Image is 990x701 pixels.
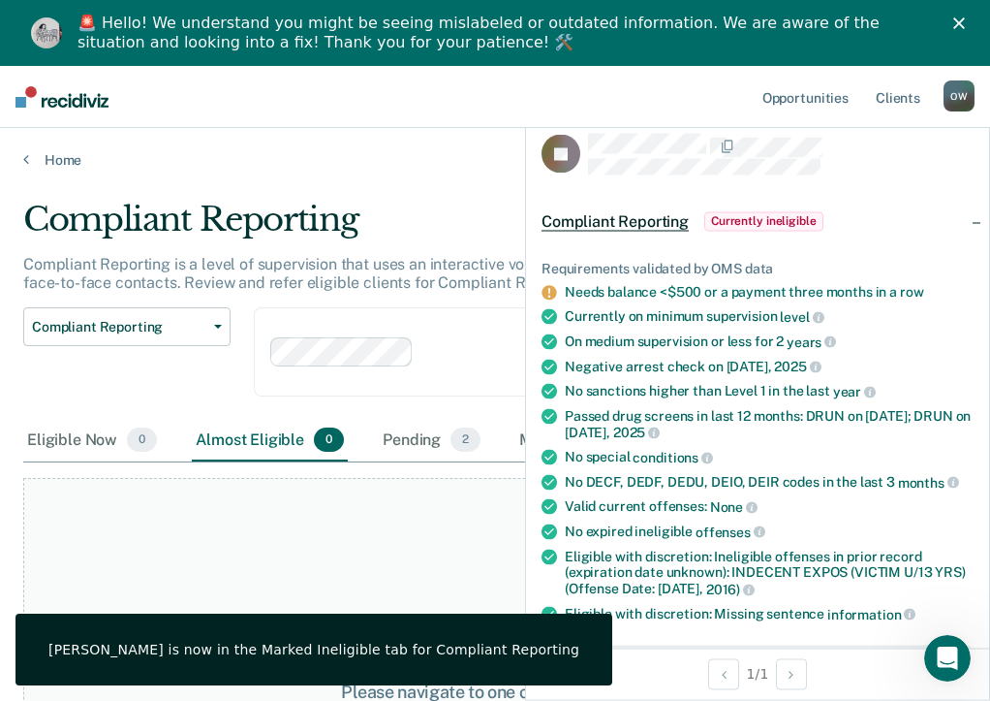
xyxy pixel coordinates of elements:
span: offenses [696,524,765,539]
span: 2 [450,428,480,453]
div: Requirements validated by OMS data [541,260,974,276]
div: Currently on minimum supervision [565,308,974,326]
span: 2025 [613,425,660,440]
a: Needs balance <$500 or a payment three months in a row [565,284,923,300]
div: Almost Eligible [192,420,348,462]
div: No sanctions higher than Level 1 in the last [565,383,974,400]
a: Opportunities [758,66,852,128]
p: Compliant Reporting is a level of supervision that uses an interactive voice recognition system, ... [23,255,891,292]
span: level [780,309,823,325]
div: 🚨 Hello! We understand you might be seeing mislabeled or outdated information. We are aware of th... [77,14,928,52]
span: conditions [633,450,712,465]
span: year [833,384,876,399]
div: No expired ineligible [565,524,974,541]
span: months [898,474,959,490]
div: Eligible with discretion: Ineligible offenses in prior record (expiration date unknown): INDECENT... [565,548,974,597]
div: No special [565,449,974,466]
img: Recidiviz [15,86,108,108]
span: 0 [314,428,344,453]
span: 2025 [774,359,820,374]
div: Valid current offenses: [565,498,974,516]
div: Compliant ReportingCurrently ineligible [526,190,989,252]
span: 0 [127,428,157,453]
iframe: Intercom live chat [924,635,971,682]
div: Negative arrest check on [DATE], [565,358,974,375]
div: Marked Ineligible [515,420,686,462]
div: Eligible with discretion: Missing sentence [565,605,974,622]
div: Close [953,17,973,29]
button: Next Opportunity [776,658,807,689]
div: On medium supervision or less for 2 [565,334,974,351]
div: Passed drug screens in last 12 months: DRUN on [DATE]; DRUN on [DATE], [565,407,974,440]
span: Compliant Reporting [541,211,689,231]
span: Compliant Reporting [32,319,206,335]
span: None [710,499,758,515]
span: 2016) [706,582,755,597]
span: information [827,606,915,621]
button: Previous Opportunity [708,658,739,689]
span: years [787,334,836,349]
div: [PERSON_NAME] is now in the Marked Ineligible tab for Compliant Reporting [48,641,579,658]
div: O W [944,80,975,112]
div: 1 / 1 [526,648,989,699]
img: Profile image for Kim [31,17,62,48]
div: Compliant Reporting [23,200,914,255]
a: Home [23,151,967,169]
span: Currently ineligible [704,211,823,231]
a: Clients [872,66,924,128]
div: No DECF, DEDF, DEDU, DEIO, DEIR codes in the last 3 [565,473,974,491]
div: Pending [379,420,484,462]
div: Eligible Now [23,420,161,462]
